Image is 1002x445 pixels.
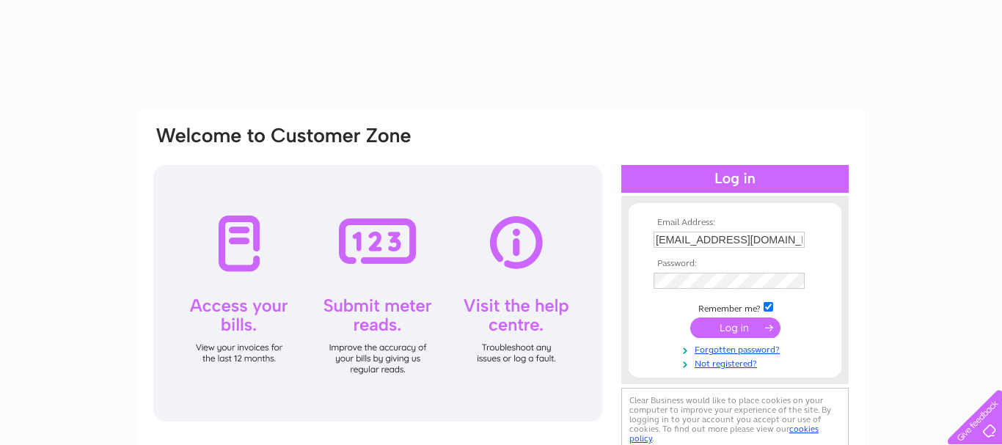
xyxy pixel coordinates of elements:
input: Submit [690,317,780,338]
td: Remember me? [650,300,820,315]
a: Forgotten password? [654,342,820,356]
a: Not registered? [654,356,820,369]
th: Email Address: [650,218,820,228]
a: cookies policy [629,424,819,444]
th: Password: [650,259,820,269]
